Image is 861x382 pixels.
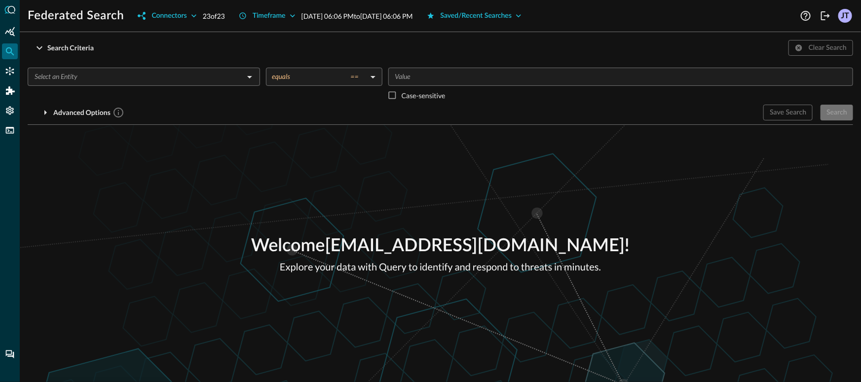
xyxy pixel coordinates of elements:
div: JT [838,9,852,23]
p: Explore your data with Query to identify and respond to threats in minutes. [251,260,630,274]
button: Saved/Recent Searches [421,8,528,24]
span: == [350,72,358,81]
p: [DATE] 06:06 PM to [DATE] 06:06 PM [301,11,413,21]
div: Saved/Recent Searches [441,10,512,22]
input: Select an Entity [31,71,241,83]
div: Connectors [151,10,187,22]
input: Value [391,71,849,83]
button: Timeframe [233,8,301,24]
button: Advanced Options [28,105,130,120]
div: Advanced Options [53,107,124,119]
p: 23 of 23 [203,11,225,21]
div: Settings [2,103,18,118]
button: Search Criteria [28,40,100,56]
div: Addons [2,83,18,99]
div: Summary Insights [2,24,18,39]
p: Case-sensitive [402,90,446,101]
div: Chat [2,346,18,362]
div: FSQL [2,122,18,138]
button: Connectors [132,8,202,24]
button: Open [243,70,257,84]
div: Search Criteria [47,42,94,54]
div: Connectors [2,63,18,79]
div: Federated Search [2,43,18,59]
h1: Federated Search [28,8,124,24]
div: Timeframe [253,10,286,22]
span: equals [272,72,290,81]
div: equals [272,72,367,81]
button: Logout [818,8,833,24]
button: Help [798,8,814,24]
p: Welcome [EMAIL_ADDRESS][DOMAIN_NAME] ! [251,233,630,260]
